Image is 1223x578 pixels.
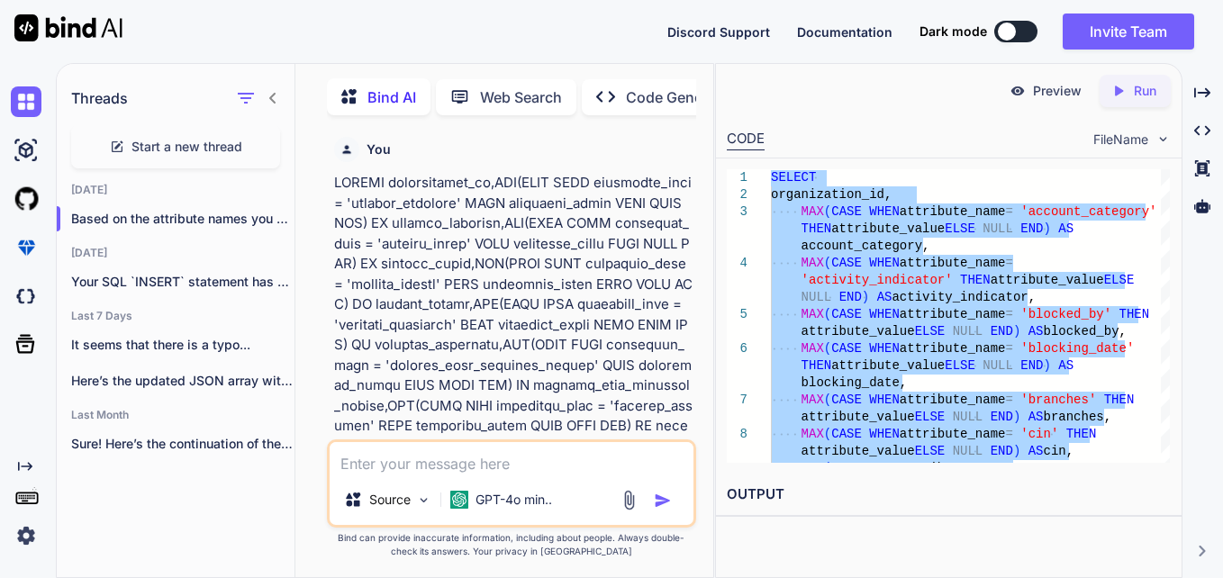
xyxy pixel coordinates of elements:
span: ) [1013,410,1020,424]
span: = [1006,307,1013,321]
span: 'account_category' [1021,204,1157,219]
span: AS [1028,444,1044,458]
span: = [1006,461,1013,475]
span: CASE [832,461,863,475]
span: ELSE [946,358,976,373]
div: 5 [727,306,747,323]
span: ELSE [946,221,976,236]
span: WHEN [870,307,901,321]
span: AS [1028,324,1044,339]
span: FileName [1093,131,1148,149]
span: cin, [1044,444,1074,458]
span: attribute_value [832,358,946,373]
div: 6 [727,340,747,357]
span: MAX [802,461,824,475]
p: Web Search [480,86,562,108]
span: MAX [802,393,824,407]
span: attribute_name [900,393,1006,407]
span: ( [824,256,831,270]
img: ai-studio [11,135,41,166]
span: ELSE [915,324,946,339]
h2: Last Month [57,408,294,422]
div: 7 [727,392,747,409]
button: Documentation [797,23,892,41]
span: AS [1028,410,1044,424]
span: MAX [802,204,824,219]
span: NULL [953,444,983,458]
h2: [DATE] [57,183,294,197]
span: account_category, [802,239,930,253]
p: Bind can provide inaccurate information, including about people. Always double-check its answers.... [327,531,697,558]
img: premium [11,232,41,263]
span: attribute_value [802,324,915,339]
img: githubLight [11,184,41,214]
span: THEN [802,358,832,373]
span: 'blocking_date' [1021,341,1135,356]
img: settings [11,520,41,551]
span: NULL [802,290,832,304]
p: Preview [1033,82,1082,100]
span: WHEN [870,256,901,270]
span: CASE [832,307,863,321]
span: END [839,290,862,304]
h2: [DATE] [57,246,294,260]
span: attribute_name [900,427,1006,441]
button: Discord Support [667,23,770,41]
span: THEN [960,273,991,287]
span: 'blocked_by' [1021,307,1112,321]
h2: Last 7 Days [57,309,294,323]
span: MAX [802,427,824,441]
span: END [991,410,1013,424]
span: END [1021,358,1044,373]
span: ) [862,290,869,304]
span: attribute_name [900,461,1006,475]
div: 4 [727,255,747,272]
span: Dark mode [920,23,987,41]
img: darkCloudIdeIcon [11,281,41,312]
span: attribute_value [802,410,915,424]
span: 'branches' [1021,393,1097,407]
p: Run [1134,82,1156,100]
span: ( [824,341,831,356]
span: = [1006,393,1013,407]
div: 8 [727,426,747,443]
span: MAX [802,256,824,270]
div: 2 [727,186,747,203]
img: preview [1010,83,1026,99]
span: WHEN [870,341,901,356]
p: Sure! Here’s the continuation of the JSON... [71,435,294,453]
span: attribute_name [900,341,1006,356]
img: GPT-4o mini [450,491,468,509]
button: Invite Team [1063,14,1194,50]
span: ( [824,427,831,441]
span: ( [824,307,831,321]
span: CASE [832,256,863,270]
span: 'activity_indicator' [802,273,953,287]
span: WHEN [870,427,901,441]
span: = [1006,427,1013,441]
img: chevron down [1155,131,1171,147]
span: ELSE [915,410,946,424]
span: MAX [802,341,824,356]
div: 9 [727,460,747,477]
div: CODE [727,129,765,150]
span: END [991,324,1013,339]
span: ( [824,204,831,219]
h1: Threads [71,87,128,109]
p: It seems that there is a typo... [71,336,294,354]
h6: You [367,140,391,158]
span: CASE [832,204,863,219]
span: Start a new thread [131,138,242,156]
span: NULL [953,324,983,339]
p: Code Generator [626,86,735,108]
p: Bind AI [367,86,416,108]
span: AS [877,290,892,304]
span: NULL [983,358,1014,373]
span: END [1021,221,1044,236]
span: blocking_date, [802,375,908,390]
span: Documentation [797,24,892,40]
span: WHEN [870,393,901,407]
span: attribute_value [832,221,946,236]
p: Your SQL `INSERT` statement has a few... [71,273,294,291]
span: blocked_by, [1044,324,1127,339]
